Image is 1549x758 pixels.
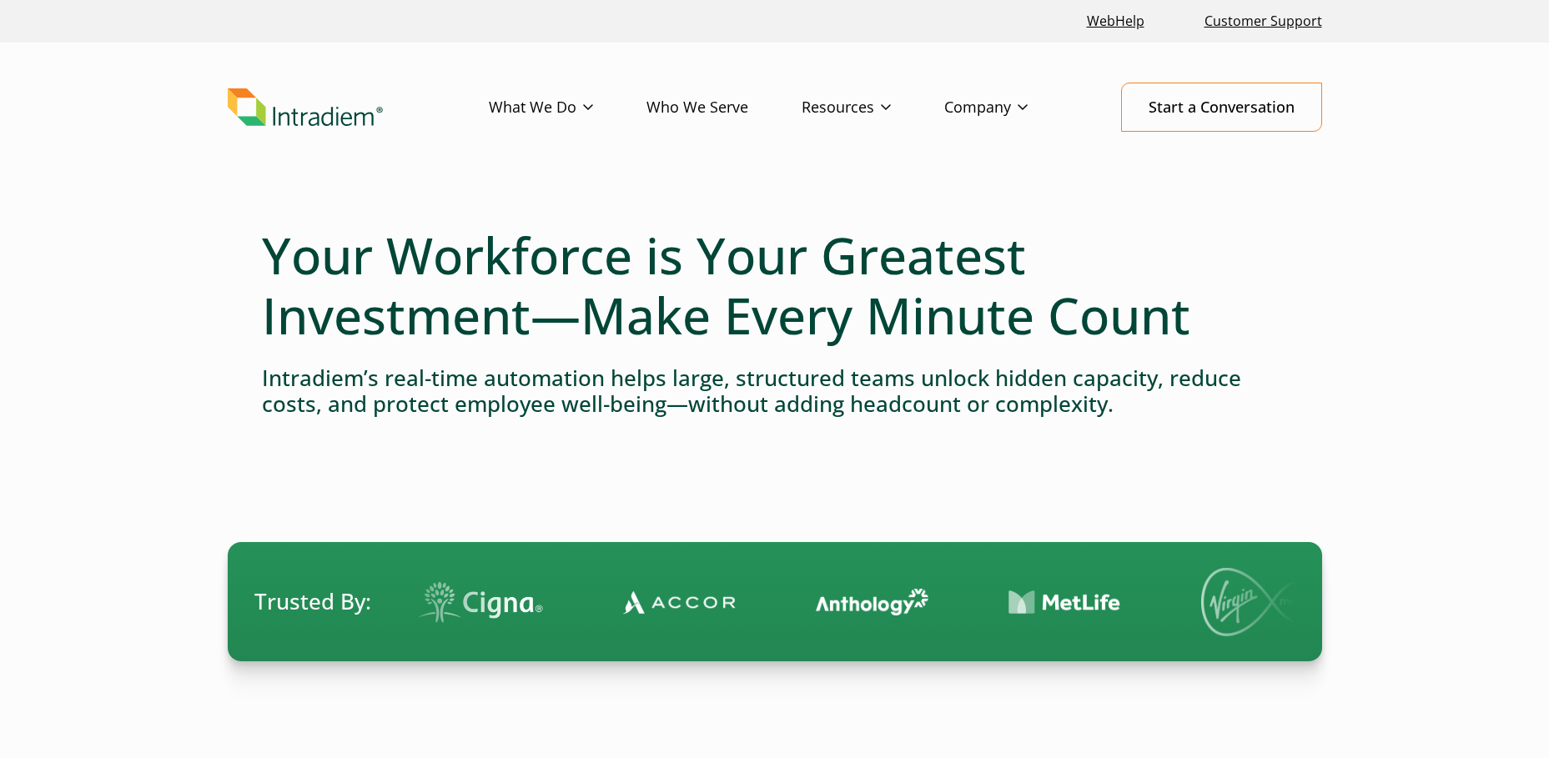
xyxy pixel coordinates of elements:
a: What We Do [489,83,646,132]
span: Trusted By: [254,586,371,617]
a: Customer Support [1198,3,1329,39]
img: Contact Center Automation MetLife Logo [1006,590,1119,615]
a: Link to homepage of Intradiem [228,88,489,127]
img: Virgin Media logo. [1199,568,1315,636]
img: Contact Center Automation Accor Logo [621,590,733,615]
h1: Your Workforce is Your Greatest Investment—Make Every Minute Count [262,225,1288,345]
a: Start a Conversation [1121,83,1322,132]
a: Resources [802,83,944,132]
a: Company [944,83,1081,132]
a: Link opens in a new window [1080,3,1151,39]
h4: Intradiem’s real-time automation helps large, structured teams unlock hidden capacity, reduce cos... [262,365,1288,417]
img: Intradiem [228,88,383,127]
a: Who We Serve [646,83,802,132]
